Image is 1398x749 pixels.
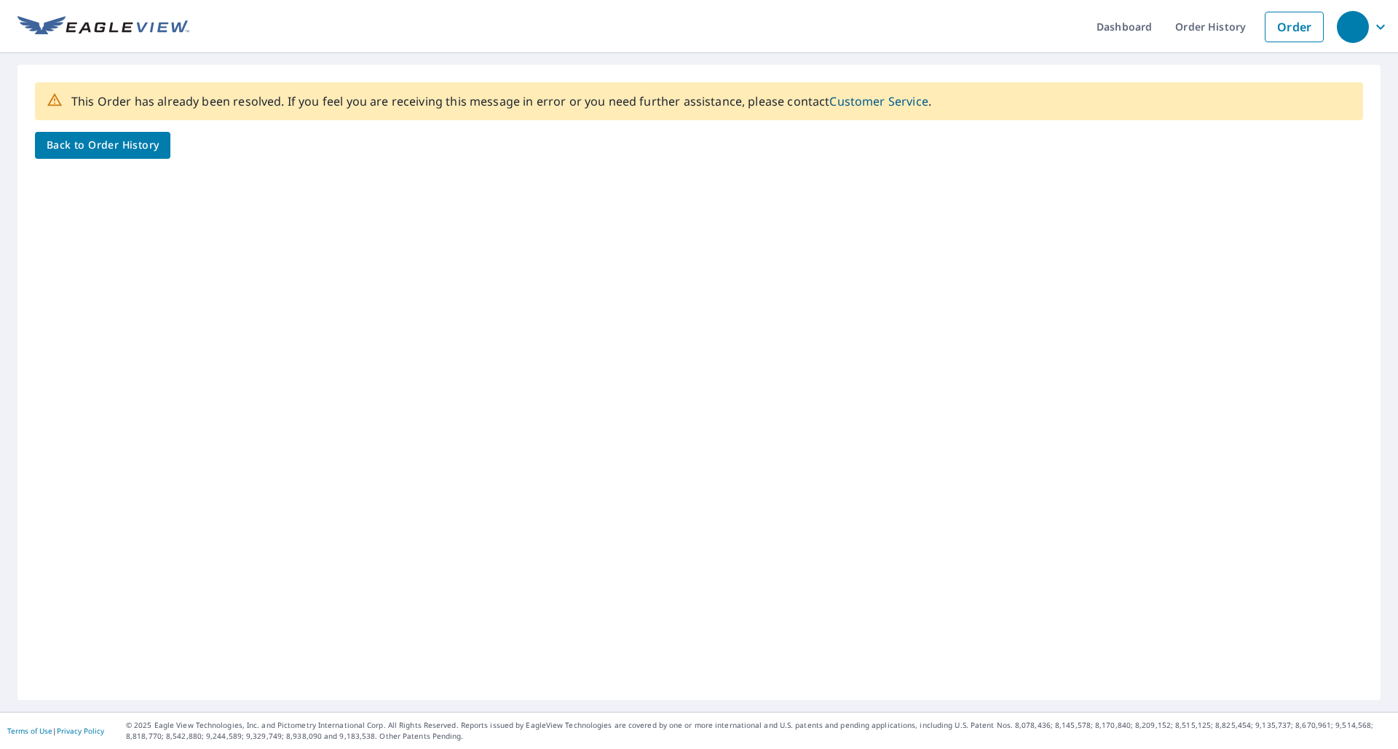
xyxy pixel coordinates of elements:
a: Order [1265,12,1324,42]
p: | [7,726,104,735]
a: Terms of Use [7,726,52,736]
img: EV Logo [17,16,189,38]
a: Customer Service [829,93,928,109]
span: Back to Order History [47,136,159,154]
a: Privacy Policy [57,726,104,736]
p: This Order has already been resolved. If you feel you are receiving this message in error or you ... [71,93,931,110]
a: Back to Order History [35,132,170,159]
p: © 2025 Eagle View Technologies, Inc. and Pictometry International Corp. All Rights Reserved. Repo... [126,720,1391,742]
